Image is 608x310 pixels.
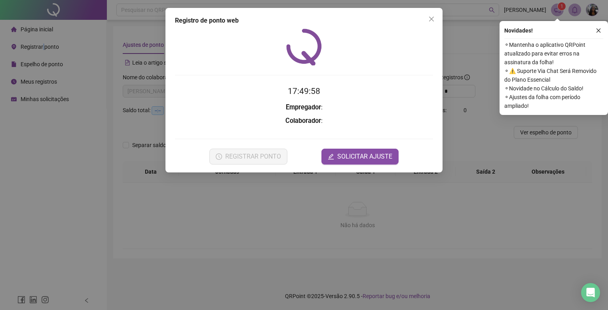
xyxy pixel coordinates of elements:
img: QRPoint [286,29,322,65]
div: Registro de ponto web [175,16,433,25]
div: Open Intercom Messenger [581,283,600,302]
button: REGISTRAR PONTO [209,149,287,165]
button: Close [425,13,438,25]
span: ⚬ ⚠️ Suporte Via Chat Será Removido do Plano Essencial [504,67,603,84]
h3: : [175,102,433,113]
span: edit [328,153,334,160]
strong: Colaborador [285,117,321,124]
span: close [596,28,601,33]
span: ⚬ Mantenha o aplicativo QRPoint atualizado para evitar erros na assinatura da folha! [504,40,603,67]
span: ⚬ Novidade no Cálculo do Saldo! [504,84,603,93]
strong: Empregador [286,103,321,111]
span: close [428,16,435,22]
h3: : [175,116,433,126]
span: ⚬ Ajustes da folha com período ampliado! [504,93,603,110]
span: SOLICITAR AJUSTE [337,152,392,161]
button: editSOLICITAR AJUSTE [321,149,399,165]
time: 17:49:58 [288,86,320,96]
span: Novidades ! [504,26,533,35]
